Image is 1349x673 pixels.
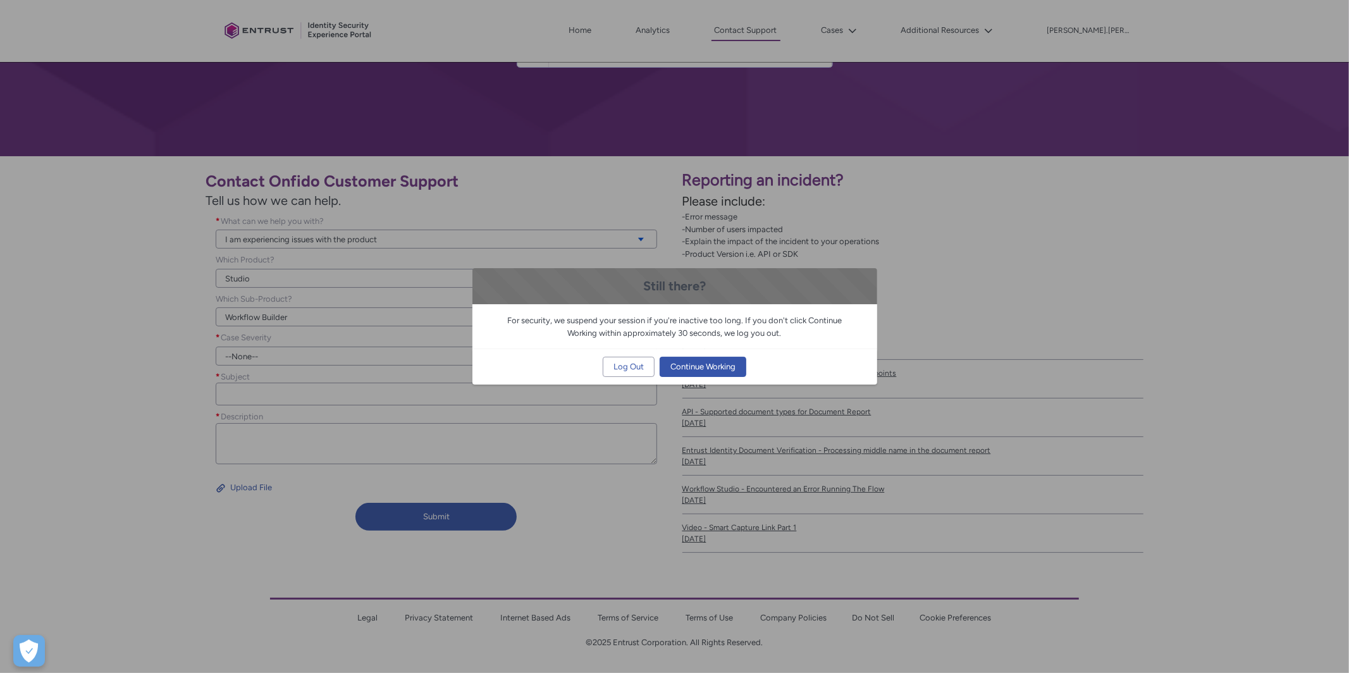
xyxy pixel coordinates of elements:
[670,357,736,376] span: Continue Working
[1291,615,1349,673] iframe: Qualified Messenger
[643,278,706,293] span: Still there?
[13,635,45,667] div: Cookie Preferences
[613,357,644,376] span: Log Out
[603,357,655,377] button: Log Out
[507,316,842,338] span: For security, we suspend your session if you're inactive too long. If you don't click Continue Wo...
[13,635,45,667] button: Open Preferences
[660,357,746,377] button: Continue Working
